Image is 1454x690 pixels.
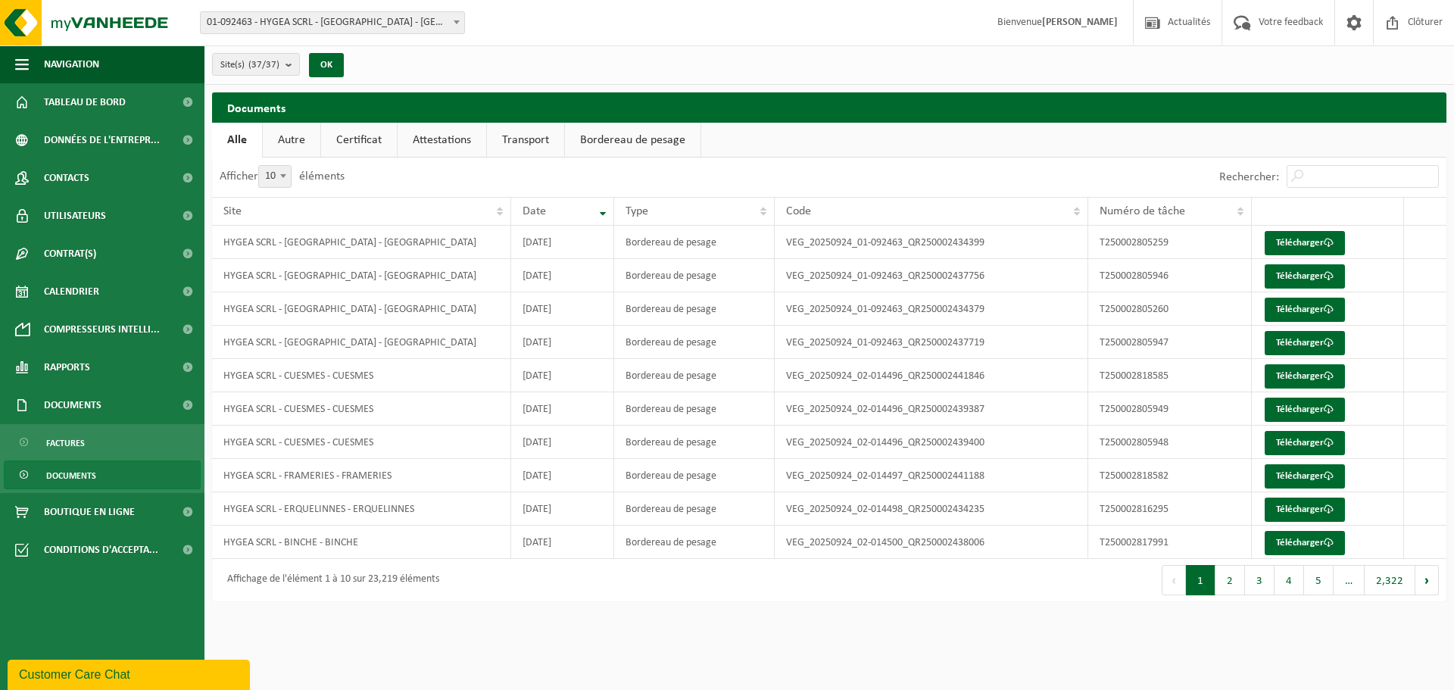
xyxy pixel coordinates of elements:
[1265,331,1345,355] a: Télécharger
[511,259,613,292] td: [DATE]
[1088,292,1252,326] td: T250002805260
[511,392,613,426] td: [DATE]
[248,60,279,70] count: (37/37)
[511,492,613,526] td: [DATE]
[614,259,775,292] td: Bordereau de pesage
[212,426,511,459] td: HYGEA SCRL - CUESMES - CUESMES
[1219,171,1279,183] label: Rechercher:
[775,326,1088,359] td: VEG_20250924_01-092463_QR250002437719
[321,123,397,158] a: Certificat
[1265,298,1345,322] a: Télécharger
[1088,326,1252,359] td: T250002805947
[614,226,775,259] td: Bordereau de pesage
[44,386,101,424] span: Documents
[212,526,511,559] td: HYGEA SCRL - BINCHE - BINCHE
[1245,565,1275,595] button: 3
[44,311,160,348] span: Compresseurs intelli...
[1088,459,1252,492] td: T250002818582
[523,205,546,217] span: Date
[1265,398,1345,422] a: Télécharger
[1265,264,1345,289] a: Télécharger
[775,292,1088,326] td: VEG_20250924_01-092463_QR250002434379
[614,359,775,392] td: Bordereau de pesage
[626,205,648,217] span: Type
[212,459,511,492] td: HYGEA SCRL - FRAMERIES - FRAMERIES
[1275,565,1304,595] button: 4
[212,123,262,158] a: Alle
[4,461,201,489] a: Documents
[398,123,486,158] a: Attestations
[212,292,511,326] td: HYGEA SCRL - [GEOGRAPHIC_DATA] - [GEOGRAPHIC_DATA]
[44,159,89,197] span: Contacts
[1265,364,1345,389] a: Télécharger
[44,45,99,83] span: Navigation
[220,54,279,76] span: Site(s)
[1088,426,1252,459] td: T250002805948
[775,526,1088,559] td: VEG_20250924_02-014500_QR250002438006
[775,359,1088,392] td: VEG_20250924_02-014496_QR250002441846
[1265,431,1345,455] a: Télécharger
[775,259,1088,292] td: VEG_20250924_01-092463_QR250002437756
[220,567,439,594] div: Affichage de l'élément 1 à 10 sur 23,219 éléments
[511,292,613,326] td: [DATE]
[258,165,292,188] span: 10
[1088,259,1252,292] td: T250002805946
[1042,17,1118,28] strong: [PERSON_NAME]
[1088,359,1252,392] td: T250002818585
[44,197,106,235] span: Utilisateurs
[44,83,126,121] span: Tableau de bord
[212,359,511,392] td: HYGEA SCRL - CUESMES - CUESMES
[212,392,511,426] td: HYGEA SCRL - CUESMES - CUESMES
[487,123,564,158] a: Transport
[775,226,1088,259] td: VEG_20250924_01-092463_QR250002434399
[1088,526,1252,559] td: T250002817991
[565,123,700,158] a: Bordereau de pesage
[8,657,253,690] iframe: chat widget
[511,526,613,559] td: [DATE]
[511,359,613,392] td: [DATE]
[614,459,775,492] td: Bordereau de pesage
[1186,565,1215,595] button: 1
[1365,565,1415,595] button: 2,322
[1265,231,1345,255] a: Télécharger
[44,235,96,273] span: Contrat(s)
[212,92,1446,122] h2: Documents
[259,166,291,187] span: 10
[614,492,775,526] td: Bordereau de pesage
[309,53,344,77] button: OK
[1088,492,1252,526] td: T250002816295
[220,170,345,183] label: Afficher éléments
[614,526,775,559] td: Bordereau de pesage
[511,459,613,492] td: [DATE]
[1334,565,1365,595] span: …
[775,426,1088,459] td: VEG_20250924_02-014496_QR250002439400
[44,531,158,569] span: Conditions d'accepta...
[1265,464,1345,489] a: Télécharger
[212,259,511,292] td: HYGEA SCRL - [GEOGRAPHIC_DATA] - [GEOGRAPHIC_DATA]
[775,492,1088,526] td: VEG_20250924_02-014498_QR250002434235
[1215,565,1245,595] button: 2
[46,461,96,490] span: Documents
[1304,565,1334,595] button: 5
[4,428,201,457] a: Factures
[212,326,511,359] td: HYGEA SCRL - [GEOGRAPHIC_DATA] - [GEOGRAPHIC_DATA]
[200,11,465,34] span: 01-092463 - HYGEA SCRL - HAVRE - HAVRÉ
[1100,205,1185,217] span: Numéro de tâche
[614,292,775,326] td: Bordereau de pesage
[44,348,90,386] span: Rapports
[614,426,775,459] td: Bordereau de pesage
[1162,565,1186,595] button: Previous
[46,429,85,457] span: Factures
[1415,565,1439,595] button: Next
[212,492,511,526] td: HYGEA SCRL - ERQUELINNES - ERQUELINNES
[614,326,775,359] td: Bordereau de pesage
[511,326,613,359] td: [DATE]
[786,205,811,217] span: Code
[263,123,320,158] a: Autre
[614,392,775,426] td: Bordereau de pesage
[511,426,613,459] td: [DATE]
[1088,226,1252,259] td: T250002805259
[1265,531,1345,555] a: Télécharger
[511,226,613,259] td: [DATE]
